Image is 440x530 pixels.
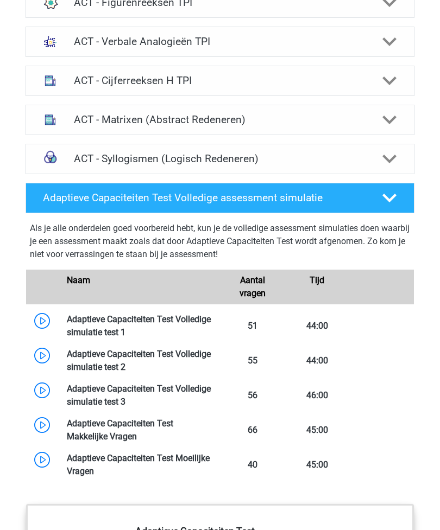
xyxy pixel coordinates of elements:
div: Adaptieve Capaciteiten Test Volledige simulatie test 1 [59,313,221,339]
div: Adaptieve Capaciteiten Test Makkelijke Vragen [59,417,221,443]
div: Als je alle onderdelen goed voorbereid hebt, kun je de volledige assessment simulaties doen waarb... [30,222,410,265]
img: syllogismen [39,148,61,170]
div: Adaptieve Capaciteiten Test Moeilijke Vragen [59,452,221,478]
div: Naam [59,274,221,300]
h4: ACT - Verbale Analogieën TPI [74,35,366,48]
h4: ACT - Cijferreeksen H TPI [74,74,366,87]
a: Adaptieve Capaciteiten Test Volledige assessment simulatie [21,183,419,213]
a: abstracte matrices ACT - Matrixen (Abstract Redeneren) [21,105,419,135]
div: Tijd [285,274,349,300]
img: cijferreeksen [39,70,61,92]
h4: ACT - Syllogismen (Logisch Redeneren) [74,152,366,165]
a: cijferreeksen ACT - Cijferreeksen H TPI [21,66,419,96]
div: Aantal vragen [220,274,285,300]
a: syllogismen ACT - Syllogismen (Logisch Redeneren) [21,144,419,174]
img: abstracte matrices [39,109,61,131]
a: analogieen ACT - Verbale Analogieën TPI [21,27,419,57]
div: Adaptieve Capaciteiten Test Volledige simulatie test 2 [59,348,221,374]
h4: Adaptieve Capaciteiten Test Volledige assessment simulatie [43,191,366,204]
h4: ACT - Matrixen (Abstract Redeneren) [74,113,366,126]
img: analogieen [39,31,61,53]
div: Adaptieve Capaciteiten Test Volledige simulatie test 3 [59,382,221,408]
